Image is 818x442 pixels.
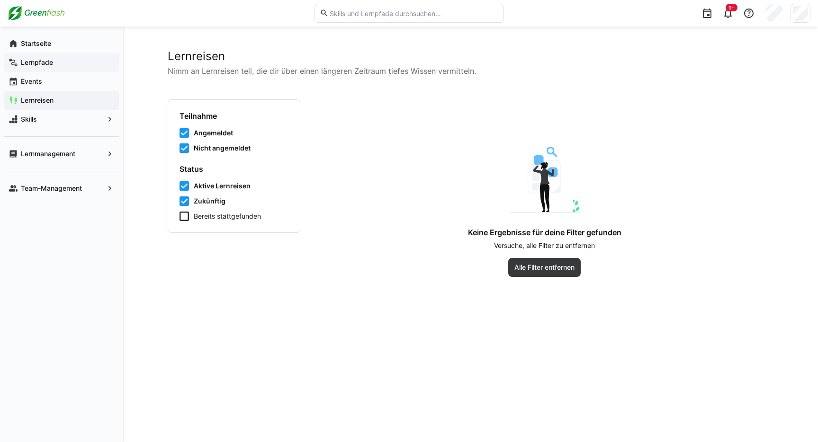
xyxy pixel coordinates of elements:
[728,5,735,10] span: 9+
[194,196,225,206] span: Zukünftig
[168,65,774,77] p: Nimm an Lernreisen teil, die dir über einen längeren Zeitraum tiefes Wissen vermitteln.
[494,241,595,250] p: Versuche, alle Filter zu entfernen
[468,228,621,237] h4: Keine Ergebnisse für deine Filter gefunden
[513,263,576,272] span: Alle Filter entfernen
[194,212,261,221] span: Bereits stattgefunden
[194,181,251,191] span: Aktive Lernreisen
[508,258,581,277] button: Alle Filter entfernen
[194,143,251,153] span: Nicht angemeldet
[180,111,288,121] h4: Teilnahme
[180,164,288,174] h4: Status
[168,49,774,63] h2: Lernreisen
[194,128,233,138] span: Angemeldet
[329,9,498,18] input: Skills und Lernpfade durchsuchen…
